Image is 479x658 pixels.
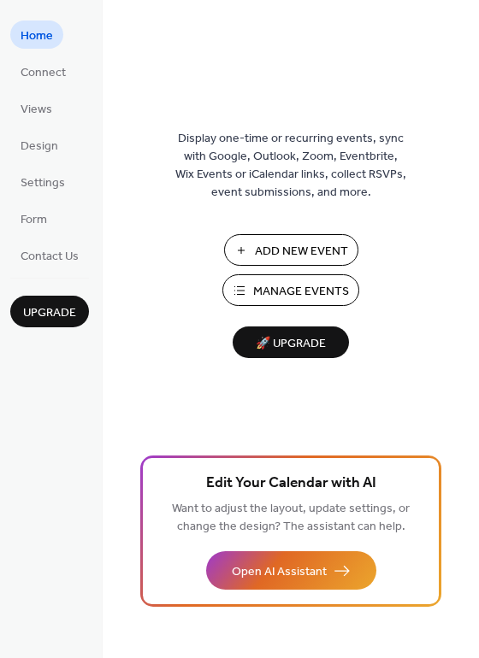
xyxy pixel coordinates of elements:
[10,21,63,49] a: Home
[222,274,359,306] button: Manage Events
[21,27,53,45] span: Home
[10,57,76,85] a: Connect
[206,551,376,590] button: Open AI Assistant
[175,130,406,202] span: Display one-time or recurring events, sync with Google, Outlook, Zoom, Eventbrite, Wix Events or ...
[21,64,66,82] span: Connect
[10,131,68,159] a: Design
[10,94,62,122] a: Views
[10,241,89,269] a: Contact Us
[232,563,327,581] span: Open AI Assistant
[233,326,349,358] button: 🚀 Upgrade
[21,174,65,192] span: Settings
[21,211,47,229] span: Form
[23,304,76,322] span: Upgrade
[10,296,89,327] button: Upgrade
[21,101,52,119] span: Views
[21,248,79,266] span: Contact Us
[224,234,358,266] button: Add New Event
[10,167,75,196] a: Settings
[10,204,57,232] a: Form
[243,332,339,355] span: 🚀 Upgrade
[172,497,410,538] span: Want to adjust the layout, update settings, or change the design? The assistant can help.
[253,283,349,301] span: Manage Events
[255,243,348,261] span: Add New Event
[21,138,58,156] span: Design
[206,472,376,496] span: Edit Your Calendar with AI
